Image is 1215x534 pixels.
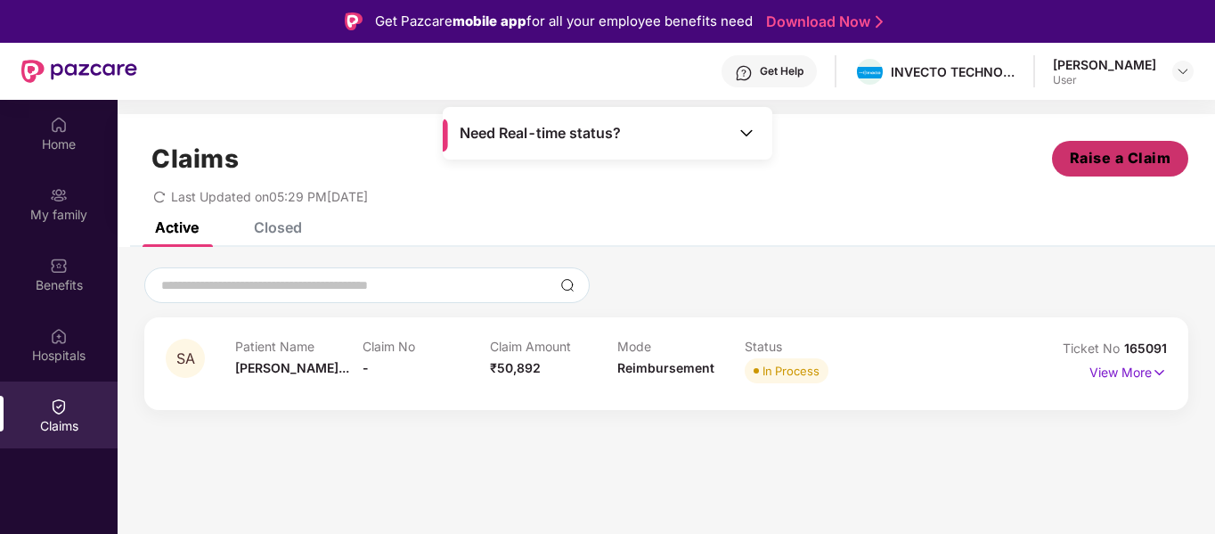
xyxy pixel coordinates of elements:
span: Need Real-time status? [460,124,621,143]
p: Claim Amount [490,339,617,354]
div: INVECTO TECHNOLOGIES PRIVATE LIMITED [891,63,1015,80]
span: 165091 [1124,341,1167,356]
span: ₹50,892 [490,360,541,375]
span: SA [176,351,195,366]
img: svg+xml;base64,PHN2ZyBpZD0iSG9zcGl0YWxzIiB4bWxucz0iaHR0cDovL3d3dy53My5vcmcvMjAwMC9zdmciIHdpZHRoPS... [50,327,68,345]
div: [PERSON_NAME] [1053,56,1156,73]
img: Logo [345,12,363,30]
div: Closed [254,218,302,236]
div: In Process [762,362,820,380]
img: svg+xml;base64,PHN2ZyBpZD0iQmVuZWZpdHMiIHhtbG5zPSJodHRwOi8vd3d3LnczLm9yZy8yMDAwL3N2ZyIgd2lkdGg9Ij... [50,257,68,275]
h1: Claims [151,144,239,174]
span: Ticket No [1063,341,1124,356]
div: User [1053,73,1156,87]
img: New Pazcare Logo [21,60,137,83]
div: Get Help [760,64,803,78]
a: Download Now [766,12,877,31]
span: Raise a Claim [1070,147,1171,169]
p: View More [1089,358,1167,382]
img: svg+xml;base64,PHN2ZyBpZD0iSGVscC0zMngzMiIgeG1sbnM9Imh0dHA6Ly93d3cudzMub3JnLzIwMDAvc3ZnIiB3aWR0aD... [735,64,753,82]
div: Active [155,218,199,236]
span: [PERSON_NAME]... [235,360,349,375]
p: Status [745,339,872,354]
button: Raise a Claim [1052,141,1188,177]
img: Stroke [876,12,883,31]
strong: mobile app [453,12,526,29]
img: svg+xml;base64,PHN2ZyB4bWxucz0iaHR0cDovL3d3dy53My5vcmcvMjAwMC9zdmciIHdpZHRoPSIxNyIgaGVpZ2h0PSIxNy... [1152,363,1167,382]
div: Get Pazcare for all your employee benefits need [375,11,753,32]
img: svg+xml;base64,PHN2ZyBpZD0iSG9tZSIgeG1sbnM9Imh0dHA6Ly93d3cudzMub3JnLzIwMDAvc3ZnIiB3aWR0aD0iMjAiIG... [50,116,68,134]
span: - [363,360,369,375]
img: svg+xml;base64,PHN2ZyBpZD0iQ2xhaW0iIHhtbG5zPSJodHRwOi8vd3d3LnczLm9yZy8yMDAwL3N2ZyIgd2lkdGg9IjIwIi... [50,398,68,415]
img: invecto.png [857,67,883,79]
span: Last Updated on 05:29 PM[DATE] [171,189,368,204]
p: Mode [617,339,745,354]
p: Claim No [363,339,490,354]
span: Reimbursement [617,360,714,375]
p: Patient Name [235,339,363,354]
img: svg+xml;base64,PHN2ZyB3aWR0aD0iMjAiIGhlaWdodD0iMjAiIHZpZXdCb3g9IjAgMCAyMCAyMCIgZmlsbD0ibm9uZSIgeG... [50,186,68,204]
img: svg+xml;base64,PHN2ZyBpZD0iU2VhcmNoLTMyeDMyIiB4bWxucz0iaHR0cDovL3d3dy53My5vcmcvMjAwMC9zdmciIHdpZH... [560,278,575,292]
img: svg+xml;base64,PHN2ZyBpZD0iRHJvcGRvd24tMzJ4MzIiIHhtbG5zPSJodHRwOi8vd3d3LnczLm9yZy8yMDAwL3N2ZyIgd2... [1176,64,1190,78]
span: redo [153,189,166,204]
img: Toggle Icon [738,124,755,142]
